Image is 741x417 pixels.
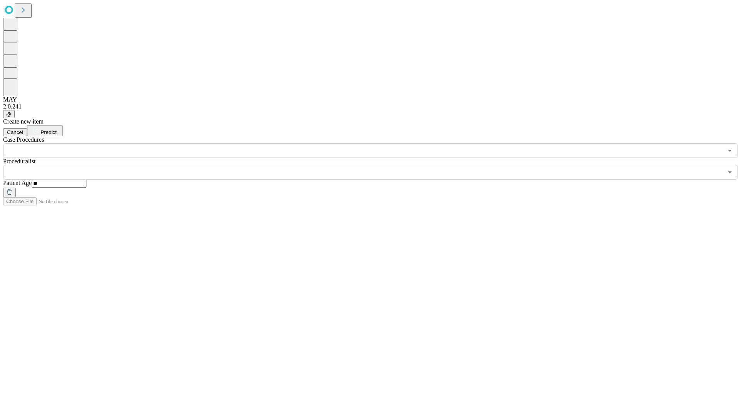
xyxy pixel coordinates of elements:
span: Cancel [7,129,23,135]
span: @ [6,111,12,117]
span: Proceduralist [3,158,36,164]
span: Predict [41,129,56,135]
button: Open [724,145,735,156]
div: 2.0.241 [3,103,738,110]
span: Scheduled Procedure [3,136,44,143]
button: Cancel [3,128,27,136]
button: Open [724,167,735,178]
button: Predict [27,125,63,136]
span: Patient Age [3,180,32,186]
span: Create new item [3,118,44,125]
div: MAY [3,96,738,103]
button: @ [3,110,15,118]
